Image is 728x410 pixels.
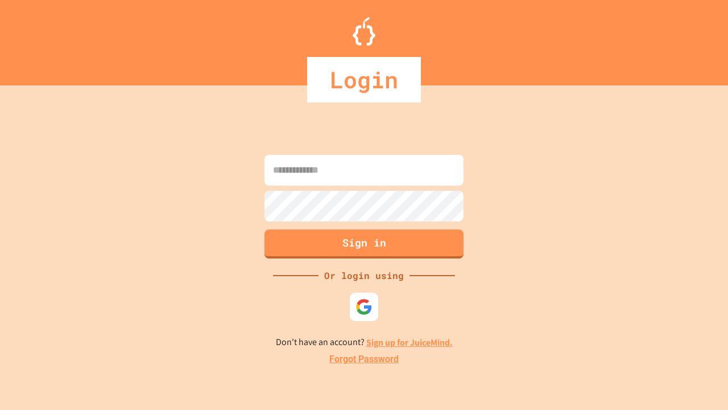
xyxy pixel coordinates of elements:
[307,57,421,102] div: Login
[318,269,409,282] div: Or login using
[353,17,375,46] img: Logo.svg
[276,335,453,350] p: Don't have an account?
[329,352,399,366] a: Forgot Password
[366,337,453,348] a: Sign up for JuiceMind.
[355,298,373,315] img: google-icon.svg
[264,229,464,259] button: Sign in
